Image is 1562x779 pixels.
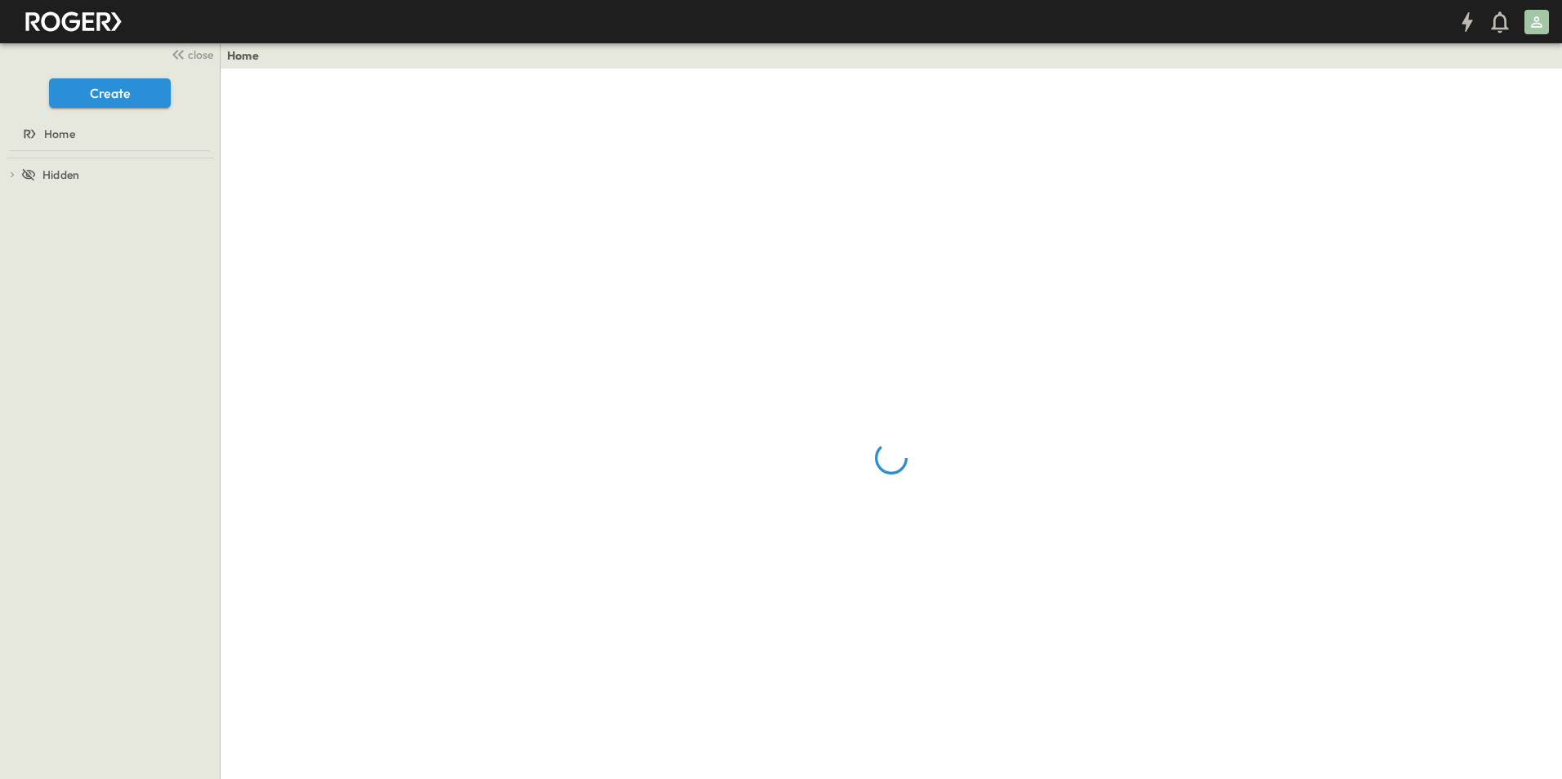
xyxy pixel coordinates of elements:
[164,42,216,65] button: close
[227,47,269,64] nav: breadcrumbs
[44,126,75,142] span: Home
[49,78,171,108] button: Create
[227,47,259,64] a: Home
[188,47,213,63] span: close
[3,122,213,145] a: Home
[42,167,79,183] span: Hidden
